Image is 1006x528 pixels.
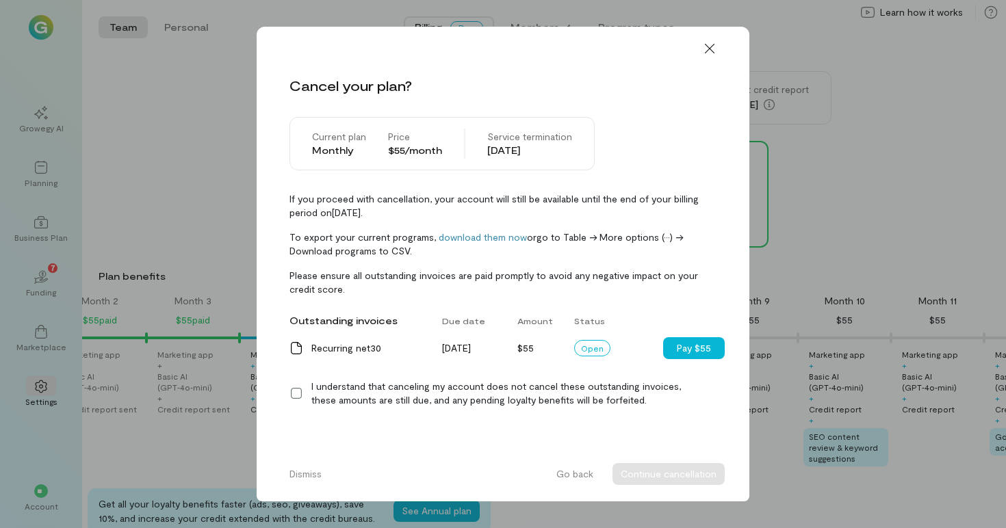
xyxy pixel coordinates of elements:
[439,231,527,243] a: download them now
[442,342,471,354] span: [DATE]
[663,337,725,359] button: Pay $55
[434,308,509,333] div: Due date
[289,230,717,258] span: To export your current programs, or go to Table -> More options (···) -> Download programs to CSV.
[487,130,572,144] div: Service termination
[311,341,426,355] div: Recurring net30
[566,308,663,333] div: Status
[388,144,442,157] div: $55/month
[388,130,442,144] div: Price
[487,144,572,157] div: [DATE]
[289,76,412,95] div: Cancel your plan?
[509,308,565,333] div: Amount
[289,269,717,296] span: Please ensure all outstanding invoices are paid promptly to avoid any negative impact on your cre...
[517,342,534,354] span: $55
[548,463,602,485] button: Go back
[612,463,725,485] button: Continue cancellation
[574,340,610,356] div: Open
[312,130,366,144] div: Current plan
[289,192,717,220] span: If you proceed with cancellation, your account will still be available until the end of your bill...
[312,144,366,157] div: Monthly
[311,380,717,407] div: I understand that canceling my account does not cancel these outstanding invoices, these amounts ...
[281,463,330,485] button: Dismiss
[281,307,434,334] div: Outstanding invoices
